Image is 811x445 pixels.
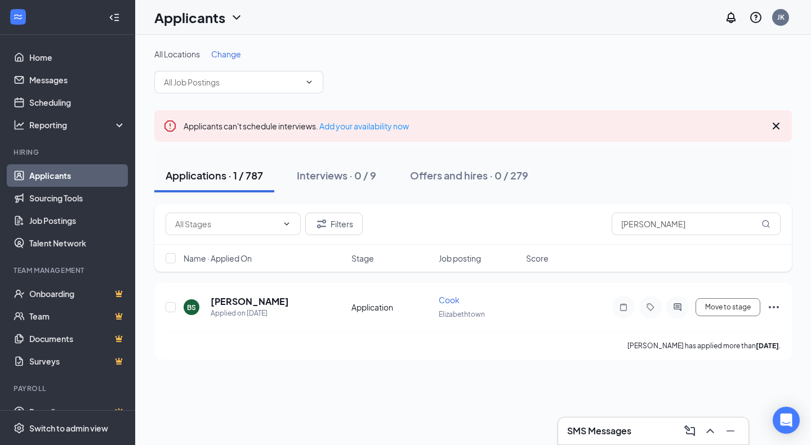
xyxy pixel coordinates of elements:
[315,217,328,231] svg: Filter
[29,305,126,327] a: TeamCrown
[282,219,291,228] svg: ChevronDown
[29,69,126,91] a: Messages
[410,168,528,182] div: Offers and hires · 0 / 279
[164,76,300,88] input: All Job Postings
[29,46,126,69] a: Home
[351,302,432,313] div: Application
[211,295,289,308] h5: [PERSON_NAME]
[526,253,549,264] span: Score
[773,407,800,434] div: Open Intercom Messenger
[756,341,779,350] b: [DATE]
[29,209,126,232] a: Job Postings
[29,350,126,372] a: SurveysCrown
[777,12,785,22] div: JK
[681,422,699,440] button: ComposeMessage
[29,282,126,305] a: OnboardingCrown
[567,425,631,437] h3: SMS Messages
[703,424,717,438] svg: ChevronUp
[305,78,314,87] svg: ChevronDown
[14,384,123,393] div: Payroll
[29,422,108,434] div: Switch to admin view
[29,327,126,350] a: DocumentsCrown
[14,147,123,157] div: Hiring
[761,219,770,228] svg: MagnifyingGlass
[724,11,738,24] svg: Notifications
[12,11,24,23] svg: WorkstreamLogo
[767,300,781,314] svg: Ellipses
[211,49,241,59] span: Change
[175,218,278,230] input: All Stages
[671,303,684,312] svg: ActiveChat
[29,232,126,254] a: Talent Network
[439,253,481,264] span: Job posting
[154,8,225,27] h1: Applicants
[211,308,289,319] div: Applied on [DATE]
[439,295,460,305] span: Cook
[724,424,737,438] svg: Minimize
[297,168,376,182] div: Interviews · 0 / 9
[29,91,126,114] a: Scheduling
[721,422,739,440] button: Minimize
[109,12,120,23] svg: Collapse
[683,424,697,438] svg: ComposeMessage
[439,310,485,318] span: Elizabethtown
[29,119,126,131] div: Reporting
[184,253,252,264] span: Name · Applied On
[230,11,243,24] svg: ChevronDown
[351,253,374,264] span: Stage
[701,422,719,440] button: ChevronUp
[749,11,763,24] svg: QuestionInfo
[14,422,25,434] svg: Settings
[627,341,781,350] p: [PERSON_NAME] has applied more than .
[696,298,760,316] button: Move to stage
[14,266,123,275] div: Team Management
[644,303,657,312] svg: Tag
[29,401,126,423] a: PayrollCrown
[29,164,126,187] a: Applicants
[617,303,630,312] svg: Note
[166,168,263,182] div: Applications · 1 / 787
[184,121,409,131] span: Applicants can't schedule interviews.
[29,187,126,209] a: Sourcing Tools
[187,303,196,312] div: BS
[612,213,781,235] input: Search in applications
[154,49,200,59] span: All Locations
[14,119,25,131] svg: Analysis
[769,119,783,133] svg: Cross
[305,213,363,235] button: Filter Filters
[163,119,177,133] svg: Error
[319,121,409,131] a: Add your availability now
